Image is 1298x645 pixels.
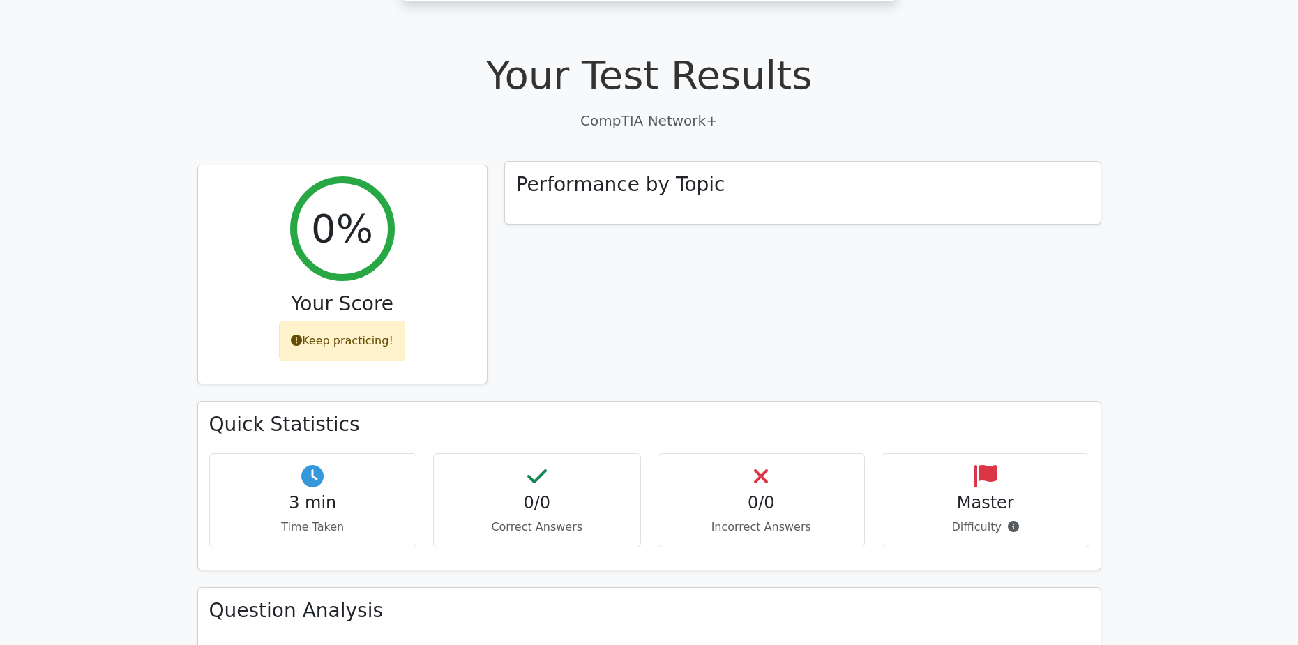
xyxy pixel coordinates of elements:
h2: 0% [311,205,373,252]
div: Keep practicing! [279,321,405,361]
h3: Your Score [209,292,476,316]
h4: 0/0 [445,493,629,513]
p: CompTIA Network+ [197,110,1101,131]
h4: Master [893,493,1078,513]
p: Correct Answers [445,519,629,536]
p: Incorrect Answers [670,519,854,536]
h3: Performance by Topic [516,173,725,197]
p: Difficulty [893,519,1078,536]
h3: Question Analysis [209,599,1089,623]
h4: 0/0 [670,493,854,513]
h3: Quick Statistics [209,413,1089,437]
h1: Your Test Results [197,52,1101,98]
h4: 3 min [221,493,405,513]
p: Time Taken [221,519,405,536]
